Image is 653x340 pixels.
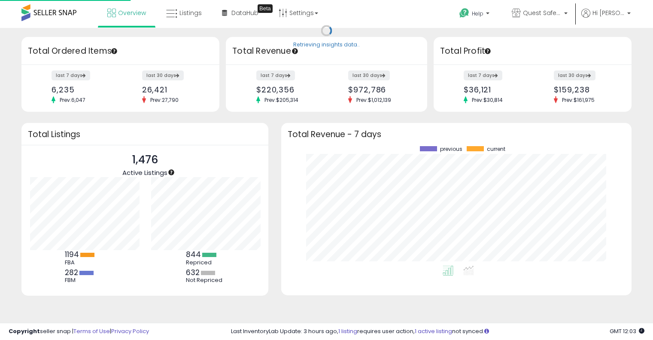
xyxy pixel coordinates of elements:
[554,85,616,94] div: $159,238
[472,10,483,17] span: Help
[9,328,149,336] div: seller snap | |
[73,327,110,335] a: Terms of Use
[415,327,452,335] a: 1 active listing
[122,168,167,177] span: Active Listings
[468,96,507,104] span: Prev: $30,814
[118,9,146,17] span: Overview
[288,131,625,138] h3: Total Revenue - 7 days
[453,1,498,28] a: Help
[232,45,421,57] h3: Total Revenue
[348,85,412,94] div: $972,786
[65,267,78,278] b: 282
[231,328,644,336] div: Last InventoryLab Update: 3 hours ago, requires user action, not synced.
[459,8,470,18] i: Get Help
[28,131,262,138] h3: Total Listings
[291,47,299,55] div: Tooltip anchor
[52,85,114,94] div: 6,235
[256,70,295,80] label: last 7 days
[179,9,202,17] span: Listings
[464,85,526,94] div: $36,121
[256,85,320,94] div: $220,356
[55,96,90,104] span: Prev: 6,047
[348,70,390,80] label: last 30 days
[186,249,201,260] b: 844
[65,277,103,284] div: FBM
[111,327,149,335] a: Privacy Policy
[464,70,502,80] label: last 7 days
[52,70,90,80] label: last 7 days
[440,45,625,57] h3: Total Profit
[186,277,225,284] div: Not Repriced
[558,96,599,104] span: Prev: $161,975
[352,96,395,104] span: Prev: $1,012,139
[440,146,462,152] span: previous
[142,85,204,94] div: 26,421
[167,168,175,176] div: Tooltip anchor
[610,327,644,335] span: 2025-09-12 12:03 GMT
[142,70,184,80] label: last 30 days
[186,267,200,278] b: 632
[592,9,625,17] span: Hi [PERSON_NAME]
[65,259,103,266] div: FBA
[581,9,631,28] a: Hi [PERSON_NAME]
[260,96,303,104] span: Prev: $205,314
[338,327,357,335] a: 1 listing
[186,259,225,266] div: Repriced
[258,4,273,13] div: Tooltip anchor
[9,327,40,335] strong: Copyright
[146,96,183,104] span: Prev: 27,790
[523,9,562,17] span: Quest Safety Products
[110,47,118,55] div: Tooltip anchor
[484,47,492,55] div: Tooltip anchor
[231,9,258,17] span: DataHub
[484,328,489,334] i: Click here to read more about un-synced listings.
[487,146,505,152] span: current
[65,249,79,260] b: 1194
[122,152,167,168] p: 1,476
[28,45,213,57] h3: Total Ordered Items
[554,70,595,80] label: last 30 days
[293,41,360,49] div: Retrieving insights data..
